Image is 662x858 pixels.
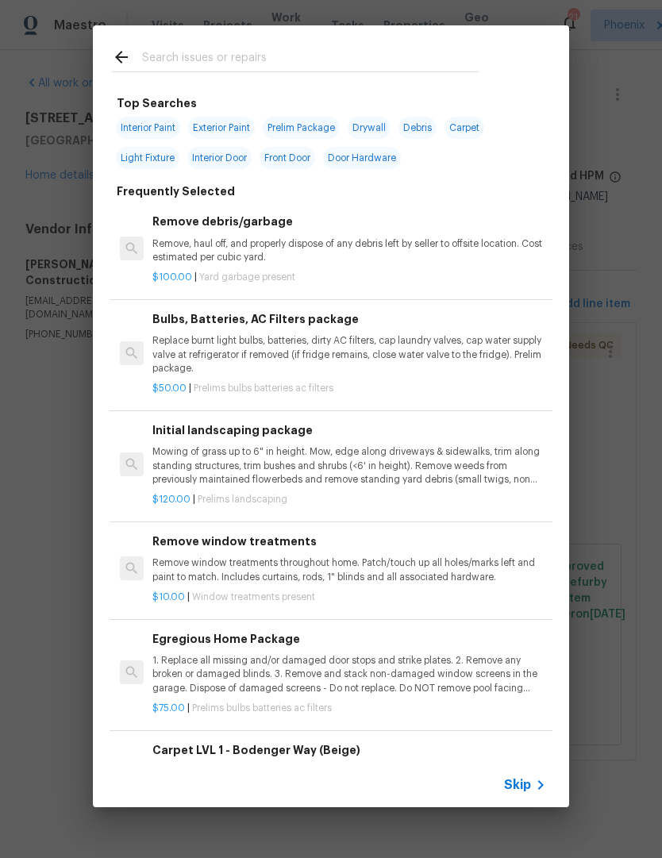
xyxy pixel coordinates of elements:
[152,421,546,439] h6: Initial landscaping package
[348,117,391,139] span: Drywall
[152,310,546,328] h6: Bulbs, Batteries, AC Filters package
[117,94,197,112] h6: Top Searches
[142,48,479,71] input: Search issues or repairs
[152,213,546,230] h6: Remove debris/garbage
[116,117,180,139] span: Interior Paint
[152,703,185,713] span: $75.00
[263,117,340,139] span: Prelim Package
[116,147,179,169] span: Light Fixture
[152,654,546,694] p: 1. Replace all missing and/or damaged door stops and strike plates. 2. Remove any broken or damag...
[152,272,192,282] span: $100.00
[152,382,546,395] p: |
[152,591,546,604] p: |
[260,147,315,169] span: Front Door
[504,777,531,793] span: Skip
[445,117,484,139] span: Carpet
[192,703,332,713] span: Prelims bulbs batteries ac filters
[152,237,546,264] p: Remove, haul off, and properly dispose of any debris left by seller to offsite location. Cost est...
[152,494,191,504] span: $120.00
[117,183,235,200] h6: Frequently Selected
[398,117,437,139] span: Debris
[194,383,333,393] span: Prelims bulbs batteries ac filters
[152,271,546,284] p: |
[198,494,287,504] span: Prelims landscaping
[152,533,546,550] h6: Remove window treatments
[152,334,546,375] p: Replace burnt light bulbs, batteries, dirty AC filters, cap laundry valves, cap water supply valv...
[152,383,187,393] span: $50.00
[199,272,295,282] span: Yard garbage present
[152,702,546,715] p: |
[152,630,546,648] h6: Egregious Home Package
[192,592,315,602] span: Window treatments present
[152,592,185,602] span: $10.00
[188,117,255,139] span: Exterior Paint
[152,493,546,506] p: |
[152,741,546,759] h6: Carpet LVL 1 - Bodenger Way (Beige)
[187,147,252,169] span: Interior Door
[323,147,401,169] span: Door Hardware
[152,556,546,583] p: Remove window treatments throughout home. Patch/touch up all holes/marks left and paint to match....
[152,445,546,486] p: Mowing of grass up to 6" in height. Mow, edge along driveways & sidewalks, trim along standing st...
